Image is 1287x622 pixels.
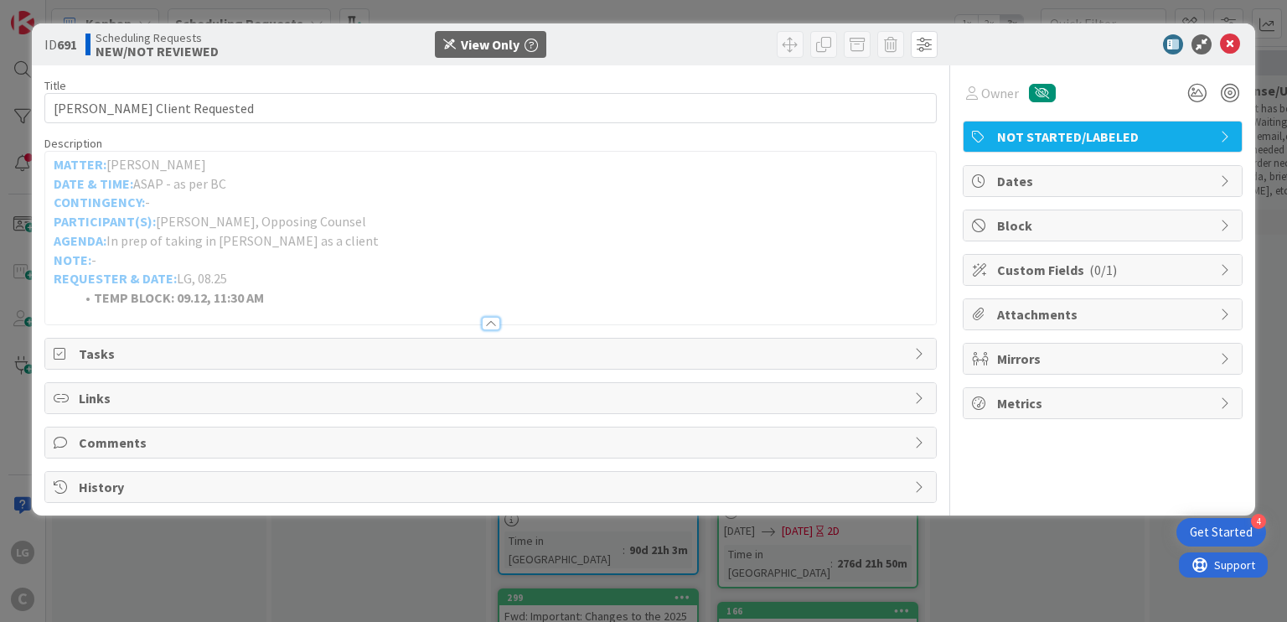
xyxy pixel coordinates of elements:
[54,270,177,287] strong: REQUESTER & DATE:
[44,93,936,123] input: type card name here...
[1176,518,1266,547] div: Open Get Started checklist, remaining modules: 4
[54,194,145,210] strong: CONTINGENCY:
[54,251,927,270] p: -
[44,78,66,93] label: Title
[1089,262,1117,278] span: ( 0/1 )
[54,213,156,230] strong: PARTICIPANT(S):
[997,393,1212,413] span: Metrics
[997,171,1212,191] span: Dates
[981,83,1019,103] span: Owner
[54,251,91,268] strong: NOTE:
[1190,524,1253,541] div: Get Started
[997,215,1212,236] span: Block
[79,344,905,364] span: Tasks
[54,231,927,251] p: In prep of taking in [PERSON_NAME] as a client
[79,388,905,408] span: Links
[79,477,905,497] span: History
[44,136,102,151] span: Description
[997,260,1212,280] span: Custom Fields
[44,34,77,54] span: ID
[35,3,76,23] span: Support
[997,127,1212,147] span: NOT STARTED/LABELED
[54,212,927,231] p: [PERSON_NAME], Opposing Counsel
[461,34,519,54] div: View Only
[54,155,927,174] p: [PERSON_NAME]
[54,156,106,173] strong: MATTER:
[96,31,219,44] span: Scheduling Requests
[1251,514,1266,529] div: 4
[96,44,219,58] b: NEW/NOT REVIEWED
[54,232,106,249] strong: AGENDA:
[79,433,905,453] span: Comments
[57,36,77,53] b: 691
[54,269,927,288] p: LG, 08.25
[94,289,264,306] strong: TEMP BLOCK: 09.12, 11:30 AM
[54,174,927,194] p: ASAP - as per BC
[54,193,927,212] p: -
[54,175,133,192] strong: DATE & TIME:
[997,304,1212,324] span: Attachments
[997,349,1212,369] span: Mirrors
